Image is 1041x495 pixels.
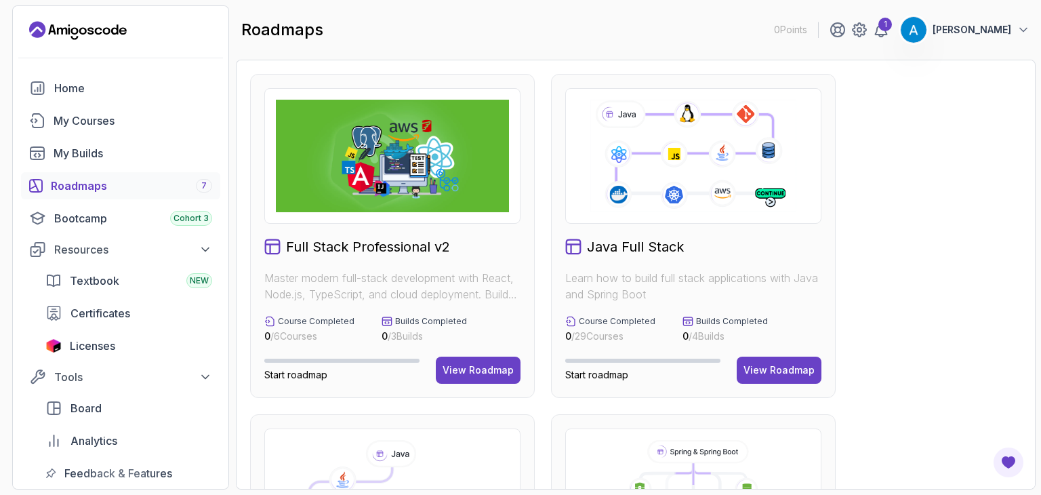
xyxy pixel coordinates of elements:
[173,213,209,224] span: Cohort 3
[933,23,1011,37] p: [PERSON_NAME]
[37,332,220,359] a: licenses
[565,270,821,302] p: Learn how to build full stack applications with Java and Spring Boot
[579,316,655,327] p: Course Completed
[70,338,115,354] span: Licenses
[21,75,220,102] a: home
[21,107,220,134] a: courses
[70,433,117,449] span: Analytics
[54,369,212,385] div: Tools
[682,330,689,342] span: 0
[29,20,127,41] a: Landing page
[276,100,509,212] img: Full Stack Professional v2
[21,205,220,232] a: bootcamp
[54,145,212,161] div: My Builds
[54,210,212,226] div: Bootcamp
[286,237,450,256] h2: Full Stack Professional v2
[37,427,220,454] a: analytics
[54,80,212,96] div: Home
[737,357,821,384] button: View Roadmap
[64,465,172,481] span: Feedback & Features
[395,316,467,327] p: Builds Completed
[264,330,270,342] span: 0
[878,18,892,31] div: 1
[696,316,768,327] p: Builds Completed
[45,339,62,353] img: jetbrains icon
[70,273,119,289] span: Textbook
[241,19,323,41] h2: roadmaps
[201,180,207,191] span: 7
[565,330,571,342] span: 0
[382,330,467,343] p: / 3 Builds
[190,275,209,286] span: NEW
[54,113,212,129] div: My Courses
[70,305,130,321] span: Certificates
[565,330,655,343] p: / 29 Courses
[900,16,1030,43] button: user profile image[PERSON_NAME]
[54,241,212,258] div: Resources
[382,330,388,342] span: 0
[264,330,354,343] p: / 6 Courses
[70,400,102,416] span: Board
[51,178,212,194] div: Roadmaps
[21,237,220,262] button: Resources
[264,369,327,380] span: Start roadmap
[21,140,220,167] a: builds
[37,395,220,422] a: board
[901,17,926,43] img: user profile image
[587,237,684,256] h2: Java Full Stack
[264,270,520,302] p: Master modern full-stack development with React, Node.js, TypeScript, and cloud deployment. Build...
[565,369,628,380] span: Start roadmap
[443,363,514,377] div: View Roadmap
[37,460,220,487] a: feedback
[278,316,354,327] p: Course Completed
[682,330,768,343] p: / 4 Builds
[37,267,220,294] a: textbook
[743,363,815,377] div: View Roadmap
[21,365,220,389] button: Tools
[774,23,807,37] p: 0 Points
[992,446,1025,479] button: Open Feedback Button
[873,22,889,38] a: 1
[37,300,220,327] a: certificates
[21,172,220,199] a: roadmaps
[436,357,520,384] button: View Roadmap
